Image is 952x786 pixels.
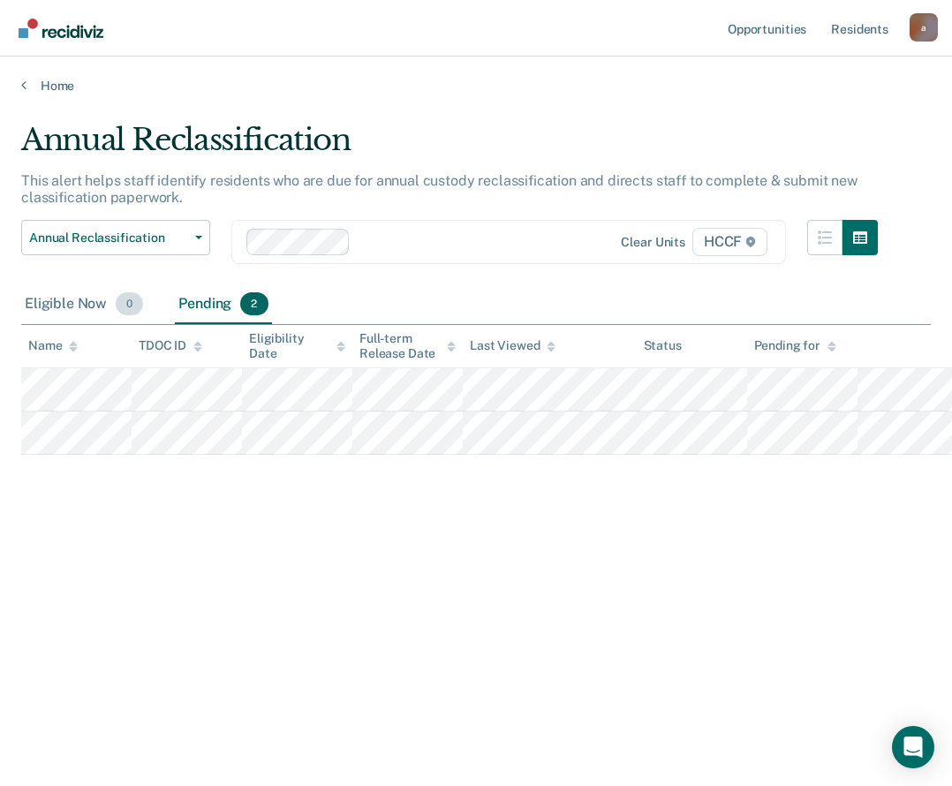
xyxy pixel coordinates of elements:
[139,338,202,353] div: TDOC ID
[21,122,878,172] div: Annual Reclassification
[21,78,931,94] a: Home
[644,338,682,353] div: Status
[892,726,934,768] div: Open Intercom Messenger
[470,338,555,353] div: Last Viewed
[359,331,456,361] div: Full-term Release Date
[21,220,210,255] button: Annual Reclassification
[28,338,78,353] div: Name
[21,285,147,324] div: Eligible Now0
[21,172,858,206] p: This alert helps staff identify residents who are due for annual custody reclassification and dir...
[692,228,767,256] span: HCCF
[621,235,685,250] div: Clear units
[116,292,143,315] span: 0
[19,19,103,38] img: Recidiviz
[240,292,268,315] span: 2
[29,231,188,246] span: Annual Reclassification
[249,331,345,361] div: Eligibility Date
[175,285,271,324] div: Pending2
[910,13,938,42] button: Profile dropdown button
[754,338,836,353] div: Pending for
[910,13,938,42] div: a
